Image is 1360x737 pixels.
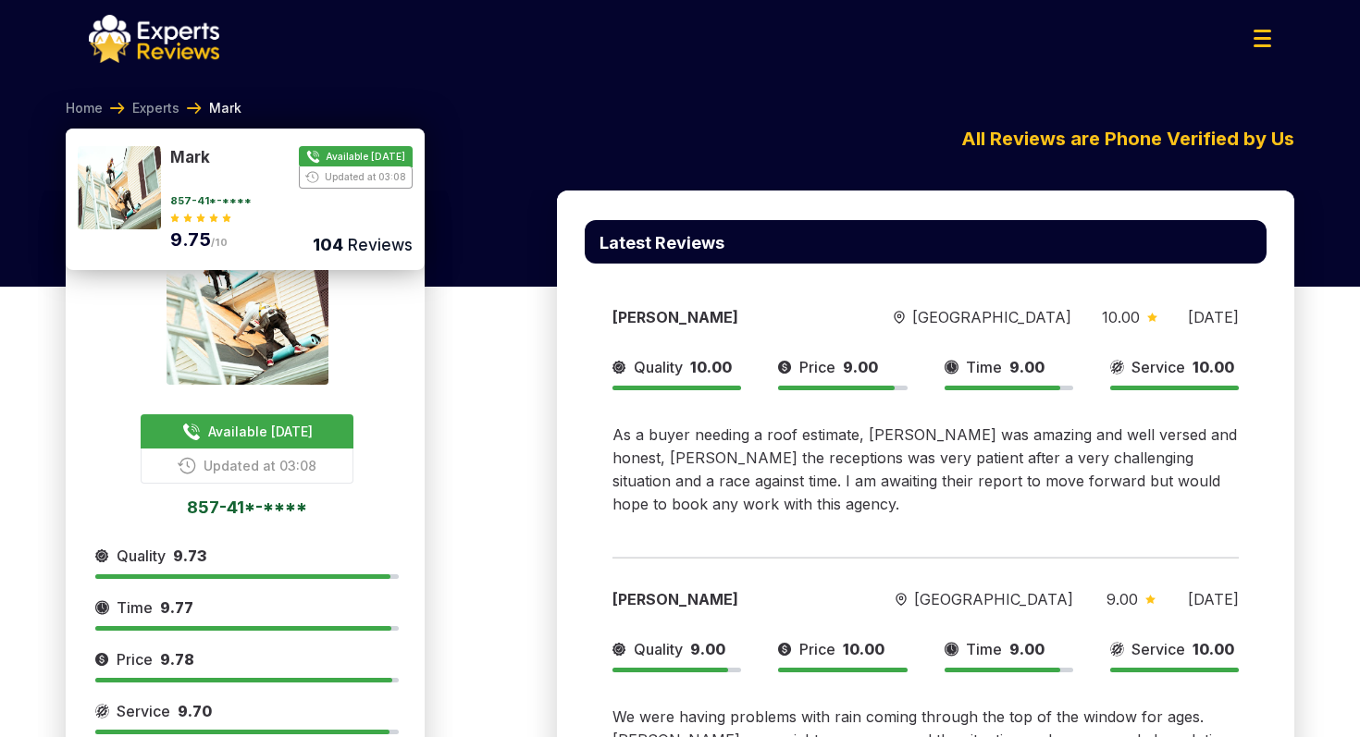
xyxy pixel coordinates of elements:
img: slider icon [95,545,109,567]
span: 104 [313,235,343,254]
span: 9.00 [1009,640,1045,658]
span: Updated at 03:08 [204,456,316,475]
span: As a buyer needing a roof estimate, [PERSON_NAME] was amazing and well versed and honest, [PERSON... [612,425,1237,513]
span: Quality [117,545,166,567]
nav: Breadcrumb [66,99,241,117]
span: 10.00 [1193,640,1234,658]
div: [PERSON_NAME] [612,588,863,610]
a: Experts [132,99,179,117]
img: slider icon [894,311,905,325]
img: buttonPhoneIcon [178,457,196,474]
img: slider icon [945,638,958,660]
p: Mark [66,129,136,156]
div: All Reviews are Phone Verified by Us [557,125,1294,153]
a: Home [66,99,103,117]
span: Time [966,638,1002,660]
img: slider icon [896,593,907,607]
div: [PERSON_NAME] [612,306,863,328]
span: 9.75 [170,228,211,251]
img: slider icon [1110,638,1124,660]
span: 10.00 [1102,308,1140,326]
img: 175888059593976.jpeg [78,146,161,229]
span: Service [1131,638,1185,660]
span: Service [1131,356,1185,378]
img: slider icon [95,648,109,670]
span: 9.00 [843,358,878,376]
span: Price [799,356,835,378]
span: 9.00 [1107,590,1138,608]
span: Time [966,356,1002,378]
span: 9.77 [160,598,193,617]
img: logo [89,15,219,63]
img: slider icon [1145,595,1156,604]
span: 10.00 [1193,358,1234,376]
span: Price [799,638,835,660]
img: slider icon [95,700,109,722]
img: slider icon [778,638,792,660]
span: 9.73 [173,547,206,565]
span: 9.00 [690,640,725,658]
span: Service [117,700,170,722]
span: /10 [211,237,228,249]
img: expert image [167,223,328,385]
button: Updated at 03:08 [141,448,353,484]
span: 9.75 [223,127,277,158]
span: Price [117,648,153,670]
span: 10.00 [843,640,884,658]
img: slider icon [778,356,792,378]
p: Latest Reviews [600,235,724,252]
span: Mark [209,99,241,117]
span: Reviews [343,235,413,254]
img: Menu Icon [1254,30,1271,47]
span: [GEOGRAPHIC_DATA] [912,306,1071,328]
span: Time [117,596,153,619]
span: [GEOGRAPHIC_DATA] [914,588,1073,610]
iframe: OpenWidget widget [1282,659,1360,737]
span: Available [DATE] [208,422,313,441]
img: slider icon [612,638,626,660]
span: 9.78 [160,650,194,669]
span: 9.00 [1009,358,1045,376]
img: slider icon [1147,313,1157,322]
span: 9.70 [178,702,212,720]
div: [DATE] [1188,306,1239,328]
span: 10.00 [690,358,732,376]
img: slider icon [945,356,958,378]
span: Quality [634,356,683,378]
div: [DATE] [1188,588,1239,610]
button: Available [DATE] [141,414,353,448]
span: Quality [634,638,683,660]
img: slider icon [95,596,109,619]
img: buttonPhoneIcon [182,423,201,441]
img: slider icon [612,356,626,378]
img: slider icon [1110,356,1124,378]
